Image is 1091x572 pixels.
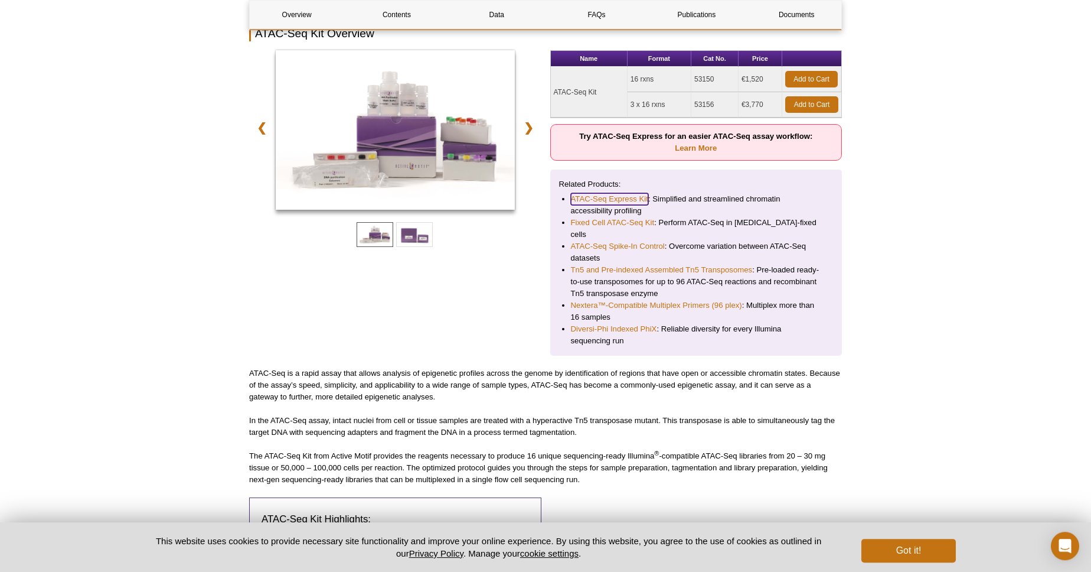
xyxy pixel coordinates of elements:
[276,50,515,213] a: ATAC-Seq Kit
[675,144,717,152] a: Learn More
[571,264,822,300] li: : Pre-loaded ready-to-use transposomes for up to 96 ATAC-Seq reactions and recombinant Tn5 transp...
[276,50,515,210] img: ATAC-Seq Kit
[249,25,842,41] h2: ATAC-Seq Kit Overview
[250,1,344,29] a: Overview
[861,539,956,563] button: Got it!
[579,132,812,152] strong: Try ATAC-Seq Express for an easier ATAC-Seq assay workflow:
[520,548,579,558] button: cookie settings
[739,51,782,67] th: Price
[249,415,842,438] p: In the ATAC-Seq assay, intact nuclei from cell or tissue samples are treated with a hyperactive T...
[628,51,691,67] th: Format
[571,217,655,229] a: Fixed Cell ATAC-Seq Kit
[551,67,628,118] td: ATAC-Seq Kit
[1051,532,1079,560] div: Open Intercom Messenger
[785,71,838,87] a: Add to Cart
[559,178,834,190] p: Related Products:
[750,1,844,29] a: Documents
[262,512,529,526] h3: ATAC-Seq Kit Highlights:
[628,92,691,118] td: 3 x 16 rxns
[409,548,463,558] a: Privacy Policy
[691,51,739,67] th: Cat No.
[691,67,739,92] td: 53150
[135,535,842,560] p: This website uses cookies to provide necessary site functionality and improve your online experie...
[571,217,822,240] li: : Perform ATAC-Seq in [MEDICAL_DATA]-fixed cells
[628,67,691,92] td: 16 rxns
[571,323,822,347] li: : Reliable diversity for every Illumina sequencing run
[571,193,822,217] li: : Simplified and streamlined chromatin accessibility profiling
[571,193,648,205] a: ATAC-Seq Express Kit
[551,51,628,67] th: Name
[571,240,822,264] li: : Overcome variation between ATAC-Seq datasets
[349,1,443,29] a: Contents
[249,368,842,403] p: ATAC-Seq is a rapid assay that allows analysis of epigenetic profiles across the genome by identi...
[450,1,544,29] a: Data
[516,114,541,141] a: ❯
[571,323,657,335] a: Diversi-Phi Indexed PhiX
[739,67,782,92] td: €1,520
[249,450,842,486] p: The ATAC-Seq Kit from Active Motif provides the reagents necessary to produce 16 unique sequencin...
[739,92,782,118] td: €3,770
[249,114,275,141] a: ❮
[649,1,743,29] a: Publications
[691,92,739,118] td: 53156
[571,240,665,252] a: ATAC-Seq Spike-In Control
[785,96,838,113] a: Add to Cart
[571,300,742,311] a: Nextera™-Compatible Multiplex Primers (96 plex)
[654,450,659,457] sup: ®
[550,1,644,29] a: FAQs
[571,300,822,323] li: : Multiplex more than 16 samples
[571,264,753,276] a: Tn5 and Pre-indexed Assembled Tn5 Transposomes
